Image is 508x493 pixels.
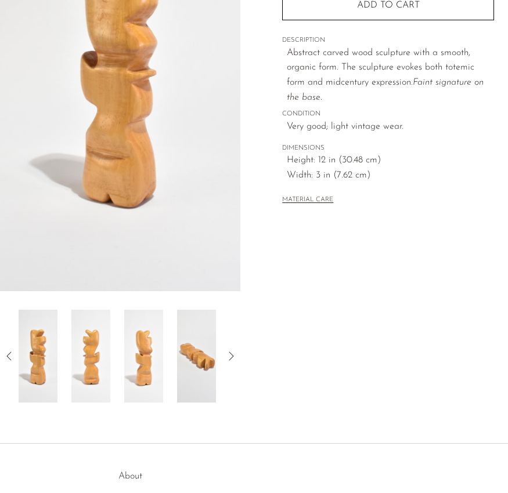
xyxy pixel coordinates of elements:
[282,109,494,119] span: CONDITION
[282,196,333,205] button: MATERIAL CARE
[287,153,494,168] span: Height: 12 in (30.48 cm)
[282,143,494,154] span: DIMENSIONS
[287,78,484,102] em: Faint signature on the base.
[19,310,57,403] img: Carved Wood Sculpture
[124,310,163,403] img: Carved Wood Sculpture
[287,46,494,105] p: Abstract carved wood sculpture with a smooth, organic form. The sculpture evokes both totemic for...
[287,119,494,135] span: Very good; light vintage wear.
[282,35,494,46] span: DESCRIPTION
[71,310,110,403] img: Carved Wood Sculpture
[118,472,142,481] a: About
[177,310,216,403] img: Carved Wood Sculpture
[287,168,494,183] span: Width: 3 in (7.62 cm)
